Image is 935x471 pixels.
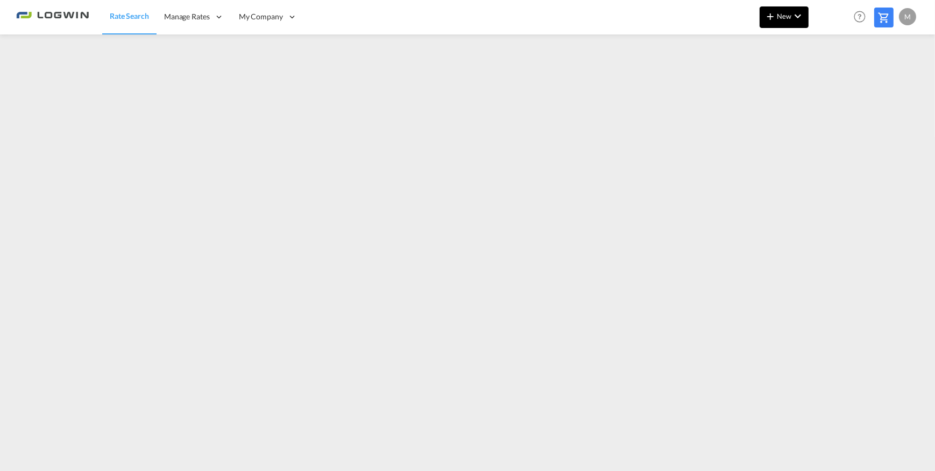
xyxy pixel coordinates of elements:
[899,8,916,25] div: M
[851,8,874,27] div: Help
[791,10,804,23] md-icon: icon-chevron-down
[851,8,869,26] span: Help
[764,10,777,23] md-icon: icon-plus 400-fg
[164,11,210,22] span: Manage Rates
[239,11,283,22] span: My Company
[760,6,809,28] button: icon-plus 400-fgNewicon-chevron-down
[110,11,149,20] span: Rate Search
[764,12,804,20] span: New
[16,5,89,29] img: 2761ae10d95411efa20a1f5e0282d2d7.png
